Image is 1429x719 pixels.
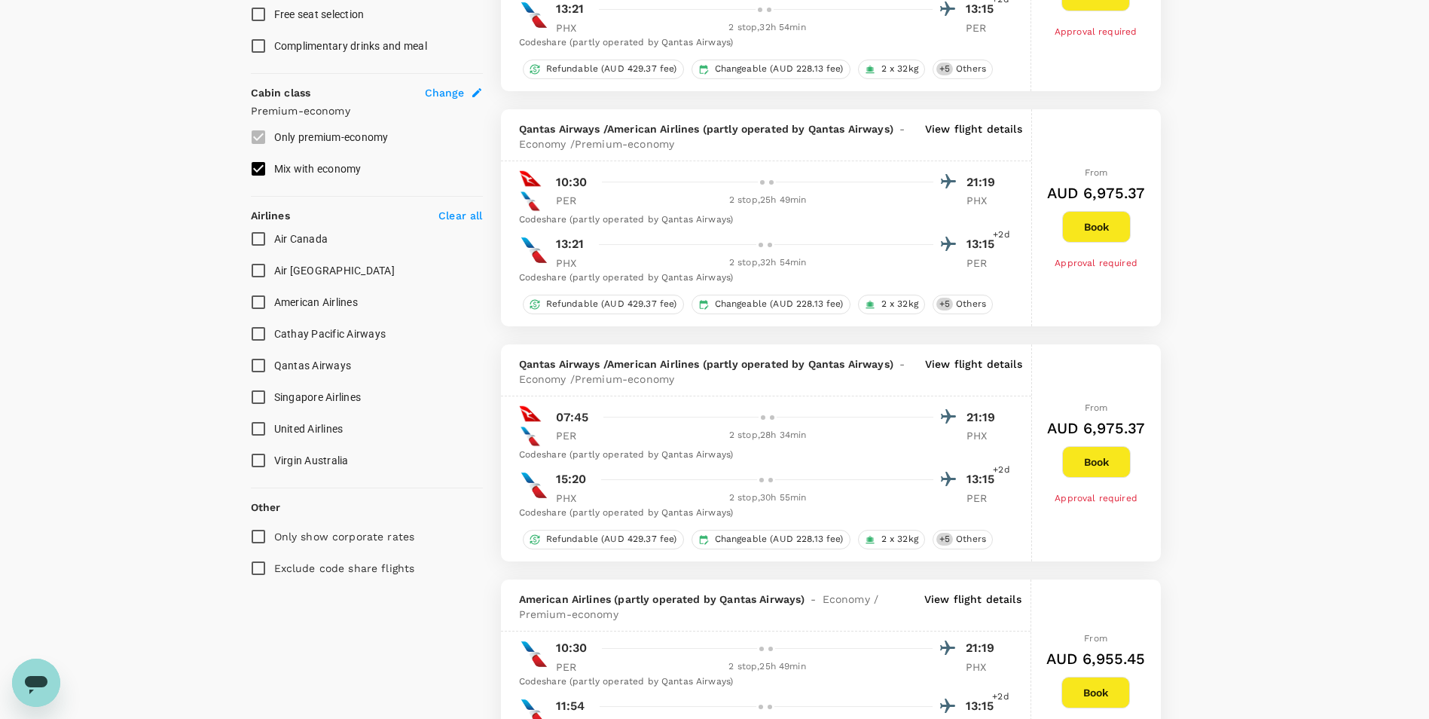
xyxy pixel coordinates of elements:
[425,85,465,100] span: Change
[12,659,60,707] iframe: Button to launch messaging window
[274,8,365,20] span: Free seat selection
[950,533,992,546] span: Others
[523,530,684,549] div: Refundable (AUD 429.37 fee)
[519,372,575,387] span: Economy /
[519,121,893,136] span: Qantas Airways / American Airlines (partly operated by Qantas Airways)
[519,356,893,372] span: Qantas Airways / American Airlines (partly operated by Qantas Airways)
[603,428,933,443] div: 2 stop , 28h 34min
[603,20,933,35] div: 2 stop , 32h 54min
[519,675,1003,690] div: Codeshare (partly operated by Qantas Airways)
[519,213,1004,228] div: Codeshare (partly operated by Qantas Airways)
[556,639,588,657] p: 10:30
[1085,402,1108,413] span: From
[1055,258,1137,268] span: Approval required
[966,491,1004,506] p: PER
[519,235,549,265] img: AA
[966,659,1003,675] p: PHX
[274,163,362,175] span: Mix with economy
[936,533,953,546] span: + 5
[603,193,933,208] div: 2 stop , 25h 49min
[1047,416,1146,440] h6: AUD 6,975.37
[603,255,933,271] div: 2 stop , 32h 54min
[274,233,328,245] span: Air Canada
[251,500,281,515] p: Other
[893,356,911,372] span: -
[274,561,415,576] p: Exclude code share flights
[966,173,1004,191] p: 21:19
[523,60,684,79] div: Refundable (AUD 429.37 fee)
[603,491,933,506] div: 2 stop , 30h 55min
[966,428,1004,443] p: PHX
[893,121,911,136] span: -
[924,592,1021,622] p: View flight details
[575,136,674,151] span: Premium-economy
[875,63,924,75] span: 2 x 32kg
[519,136,575,151] span: Economy /
[519,425,542,448] img: AA
[274,131,389,143] span: Only premium-economy
[274,423,344,435] span: United Airlines
[823,592,878,607] span: Economy /
[1061,677,1130,708] button: Book
[251,103,483,118] p: Premium-economy
[993,228,1009,243] span: +2d
[966,193,1004,208] p: PHX
[540,63,683,75] span: Refundable (AUD 429.37 fee)
[966,255,1004,271] p: PER
[251,87,311,99] strong: Cabin class
[556,470,587,488] p: 15:20
[274,265,395,277] span: Air [GEOGRAPHIC_DATA]
[709,533,850,546] span: Changeable (AUD 228.13 fee)
[966,470,1004,488] p: 13:15
[858,530,925,549] div: 2 x 32kg
[1055,493,1137,503] span: Approval required
[936,63,953,75] span: + 5
[556,659,594,675] p: PER
[556,235,585,253] p: 13:21
[519,639,549,669] img: AA
[519,448,1004,463] div: Codeshare (partly operated by Qantas Airways)
[992,690,1009,705] span: +2d
[1084,633,1107,644] span: From
[438,208,482,223] p: Clear all
[933,530,993,549] div: +5Others
[519,190,542,213] img: AA
[966,639,1003,657] p: 21:19
[519,607,618,622] span: Premium-economy
[692,295,850,314] div: Changeable (AUD 228.13 fee)
[519,592,805,607] span: American Airlines (partly operated by Qantas Airways)
[274,328,386,340] span: Cathay Pacific Airways
[933,295,993,314] div: +5Others
[925,356,1022,387] p: View flight details
[274,359,352,372] span: Qantas Airways
[858,295,925,314] div: 2 x 32kg
[692,530,850,549] div: Changeable (AUD 228.13 fee)
[556,193,594,208] p: PER
[556,408,589,427] p: 07:45
[274,391,362,403] span: Singapore Airlines
[556,491,594,506] p: PHX
[274,454,349,467] span: Virgin Australia
[575,372,674,387] span: Premium-economy
[1046,647,1146,671] h6: AUD 6,955.45
[950,298,992,311] span: Others
[692,60,850,79] div: Changeable (AUD 228.13 fee)
[519,167,542,190] img: QF
[993,463,1009,478] span: +2d
[540,298,683,311] span: Refundable (AUD 429.37 fee)
[274,40,427,52] span: Complimentary drinks and meal
[519,35,1003,50] div: Codeshare (partly operated by Qantas Airways)
[709,63,850,75] span: Changeable (AUD 228.13 fee)
[519,506,1004,521] div: Codeshare (partly operated by Qantas Airways)
[519,271,1004,286] div: Codeshare (partly operated by Qantas Airways)
[966,235,1004,253] p: 13:15
[556,20,594,35] p: PHX
[936,298,953,311] span: + 5
[556,173,588,191] p: 10:30
[858,60,925,79] div: 2 x 32kg
[274,296,358,308] span: American Airlines
[556,697,585,715] p: 11:54
[875,533,924,546] span: 2 x 32kg
[966,408,1004,427] p: 21:19
[251,210,290,222] strong: Airlines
